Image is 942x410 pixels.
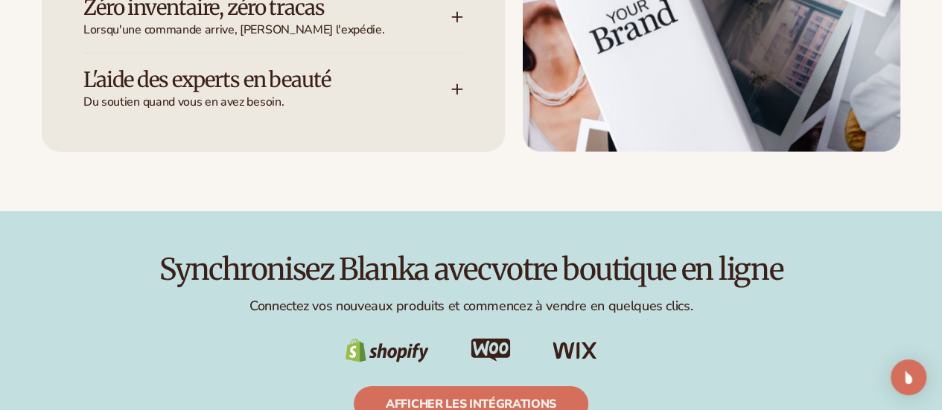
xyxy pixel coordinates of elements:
img: Image Shopify 22 [553,342,597,360]
font: Du soutien quand vous en avez besoin. [83,94,284,110]
img: Image Shopify 20 [345,339,429,362]
font: Synchronisez Blanka avec [159,251,491,288]
div: Ouvrir Intercom Messenger [891,359,926,395]
img: Image Shopify 21 [471,339,511,362]
font: votre boutique en ligne [491,251,783,288]
font: L'aide des experts en beauté [83,66,331,93]
font: Connectez vos nouveaux produits et commencez à vendre en quelques clics. [249,297,693,315]
font: Lorsqu'une commande arrive, [PERSON_NAME] l'expédie. [83,22,384,38]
